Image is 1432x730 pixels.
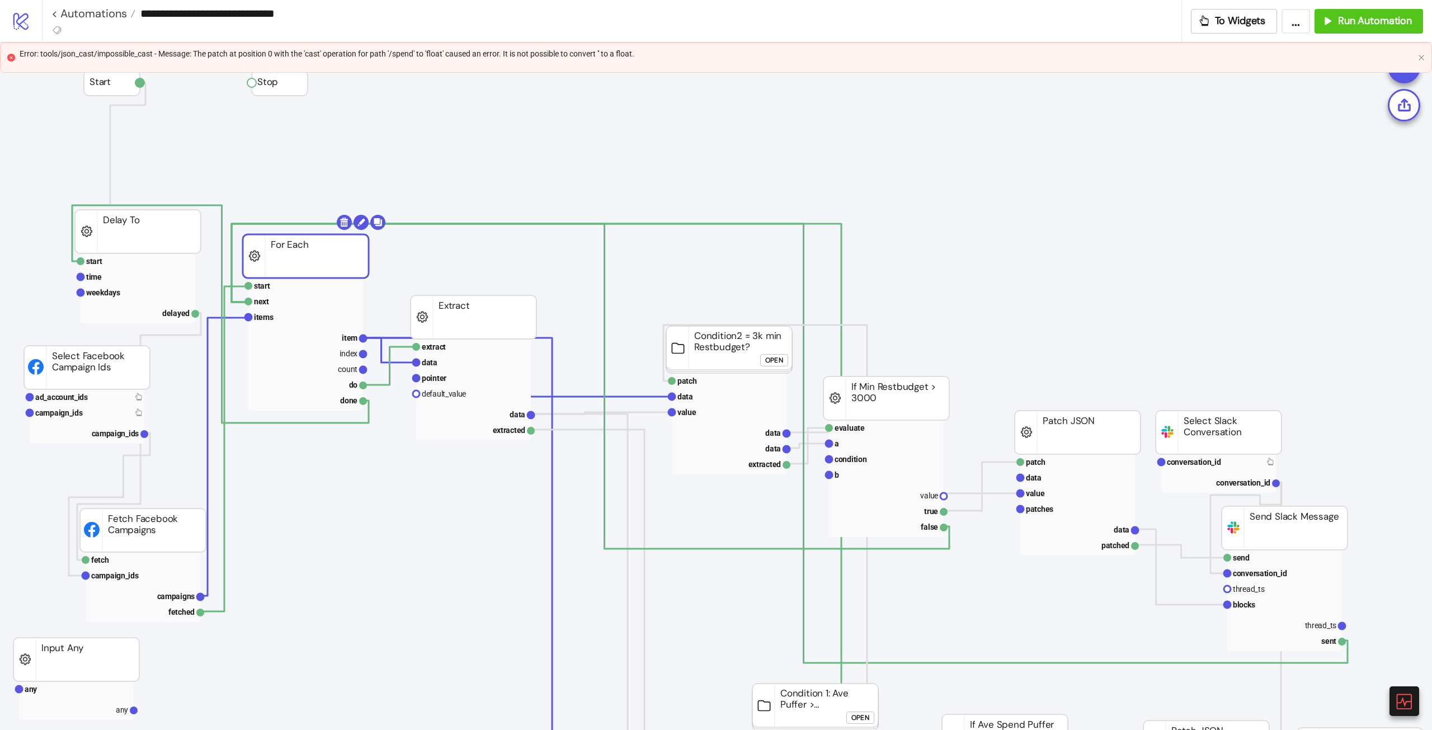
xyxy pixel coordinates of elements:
text: start [254,281,270,290]
text: extract [422,342,446,351]
text: patches [1026,505,1053,514]
text: campaign_ids [92,429,139,438]
text: any [25,685,37,694]
text: conversation_id [1167,458,1221,467]
text: condition [835,455,867,464]
text: data [1114,525,1129,534]
button: ... [1282,9,1310,34]
text: patch [1026,458,1045,467]
text: index [340,349,357,358]
button: Open [846,712,874,724]
text: items [254,313,274,322]
a: < Automations [51,8,135,19]
button: Open [760,354,788,366]
text: thread_ts [1233,585,1265,594]
text: send [1233,553,1250,562]
text: campaigns [157,592,195,601]
text: value [677,408,696,417]
button: To Widgets [1191,9,1278,34]
text: conversation_id [1233,569,1287,578]
div: Open [765,354,783,367]
text: start [86,257,102,266]
text: thread_ts [1305,621,1337,630]
text: b [835,470,839,479]
button: Run Automation [1315,9,1423,34]
text: any [116,705,128,714]
text: data [510,410,525,419]
text: blocks [1233,600,1255,609]
text: data [765,444,781,453]
span: To Widgets [1215,15,1266,27]
text: time [86,272,102,281]
text: value [920,491,938,500]
span: close [1418,54,1425,61]
text: pointer [422,374,446,383]
text: default_value [422,389,466,398]
text: campaign_ids [35,408,83,417]
text: a [835,439,839,448]
div: Open [851,712,869,724]
text: value [1026,489,1045,498]
text: count [338,365,357,374]
div: Error: tools/json_cast/impossible_cast - Message: The patch at position 0 with the 'cast' operati... [20,48,1414,60]
text: data [677,392,693,401]
text: data [765,428,781,437]
text: weekdays [86,288,120,297]
text: conversation_id [1216,478,1270,487]
text: next [254,297,269,306]
button: close [1418,54,1425,62]
span: close-circle [7,54,15,62]
text: ad_account_ids [35,393,88,402]
text: patch [677,376,697,385]
text: item [342,333,357,342]
text: campaign_ids [91,571,139,580]
text: evaluate [835,423,865,432]
text: data [422,358,437,367]
text: fetch [91,555,109,564]
text: data [1026,473,1042,482]
span: Run Automation [1338,15,1412,27]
